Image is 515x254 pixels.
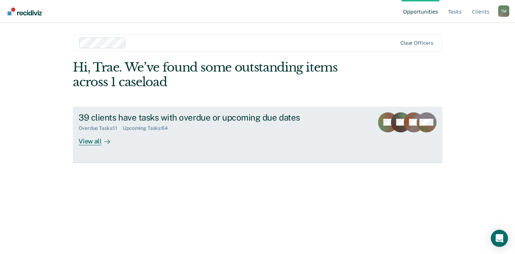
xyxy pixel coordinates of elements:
[79,112,329,123] div: 39 clients have tasks with overdue or upcoming due dates
[73,107,442,163] a: 39 clients have tasks with overdue or upcoming due datesOverdue Tasks:11Upcoming Tasks:64View all
[400,40,433,46] div: Clear officers
[498,5,509,17] div: T M
[79,131,119,145] div: View all
[123,125,174,131] div: Upcoming Tasks : 64
[73,60,368,89] div: Hi, Trae. We’ve found some outstanding items across 1 caseload
[79,125,123,131] div: Overdue Tasks : 11
[7,8,42,15] img: Recidiviz
[491,230,508,247] div: Open Intercom Messenger
[498,5,509,17] button: Profile dropdown button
